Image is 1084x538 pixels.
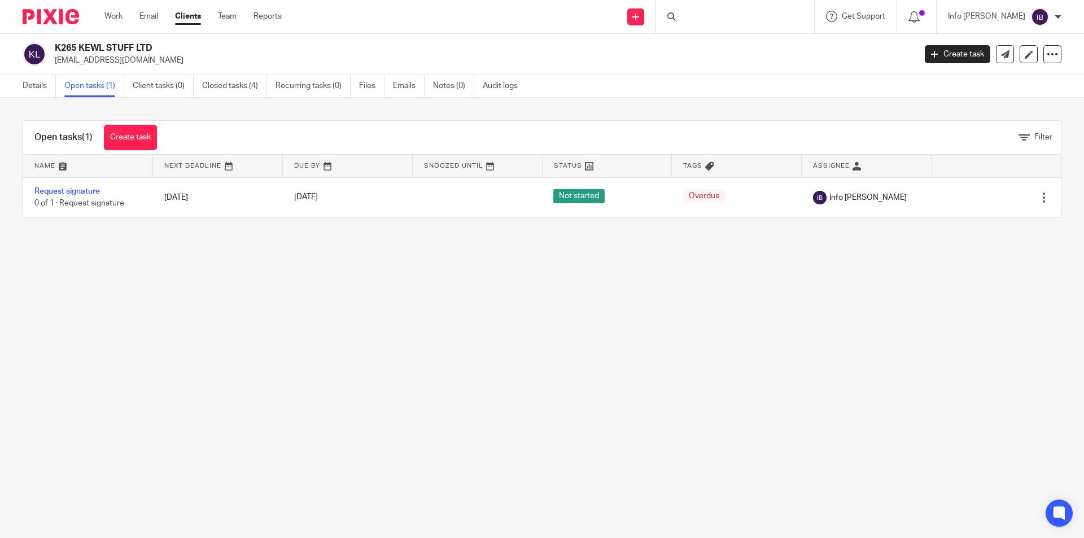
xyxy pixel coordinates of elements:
[133,75,194,97] a: Client tasks (0)
[34,199,124,207] span: 0 of 1 · Request signature
[55,42,737,54] h2: K265 KEWL STUFF LTD
[253,11,282,22] a: Reports
[359,75,384,97] a: Files
[829,192,907,203] span: Info [PERSON_NAME]
[82,133,93,142] span: (1)
[433,75,474,97] a: Notes (0)
[104,125,157,150] a: Create task
[64,75,124,97] a: Open tasks (1)
[683,189,725,203] span: Overdue
[276,75,351,97] a: Recurring tasks (0)
[483,75,526,97] a: Audit logs
[23,42,46,66] img: svg%3E
[104,11,123,22] a: Work
[554,163,582,169] span: Status
[842,12,885,20] span: Get Support
[23,9,79,24] img: Pixie
[683,163,702,169] span: Tags
[55,55,908,66] p: [EMAIL_ADDRESS][DOMAIN_NAME]
[925,45,990,63] a: Create task
[23,75,56,97] a: Details
[202,75,267,97] a: Closed tasks (4)
[1034,133,1052,141] span: Filter
[1031,8,1049,26] img: svg%3E
[139,11,158,22] a: Email
[393,75,425,97] a: Emails
[294,194,318,202] span: [DATE]
[34,132,93,143] h1: Open tasks
[218,11,237,22] a: Team
[424,163,483,169] span: Snoozed Until
[175,11,201,22] a: Clients
[948,11,1025,22] p: Info [PERSON_NAME]
[34,187,100,195] a: Request signature
[813,191,827,204] img: svg%3E
[153,177,283,217] td: [DATE]
[553,189,605,203] span: Not started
